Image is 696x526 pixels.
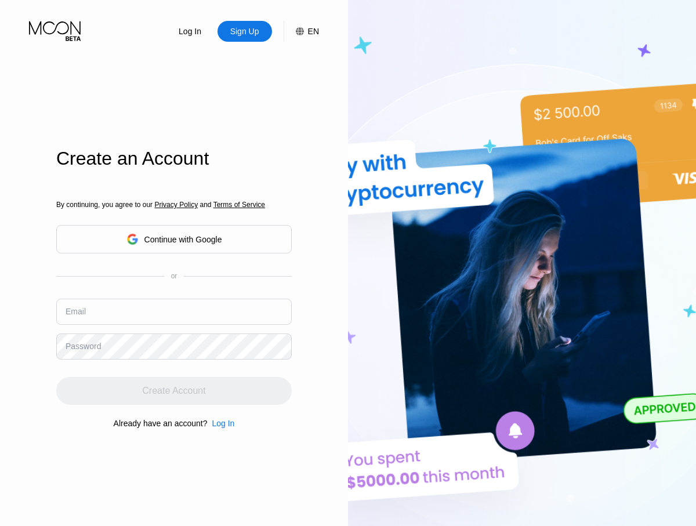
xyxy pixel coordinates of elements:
div: or [171,272,177,280]
span: Terms of Service [213,201,265,209]
div: EN [284,21,319,42]
div: Email [66,307,86,316]
div: By continuing, you agree to our [56,201,292,209]
div: Log In [212,419,234,428]
div: Already have an account? [114,419,208,428]
span: and [198,201,213,209]
div: Password [66,342,101,351]
div: Continue with Google [56,225,292,253]
div: Log In [163,21,217,42]
div: Log In [207,419,234,428]
div: Log In [177,26,202,37]
div: EN [308,27,319,36]
span: Privacy Policy [154,201,198,209]
div: Create an Account [56,148,292,169]
div: Sign Up [229,26,260,37]
div: Sign Up [217,21,272,42]
div: Continue with Google [144,235,222,244]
